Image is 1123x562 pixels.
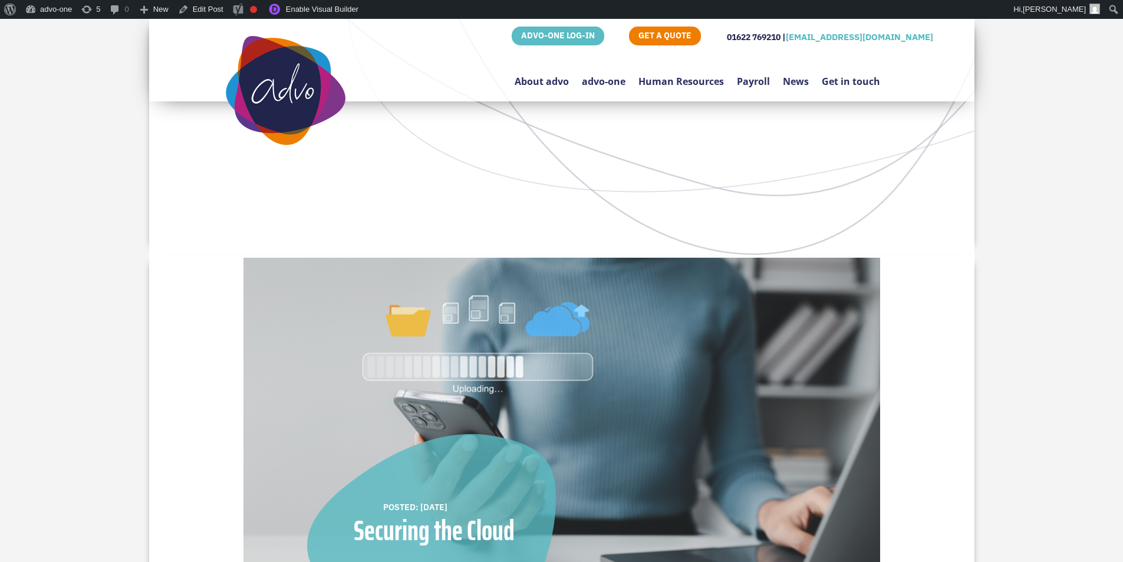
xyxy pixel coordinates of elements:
[582,48,625,104] a: advo-one
[638,48,724,104] a: Human Resources
[629,27,701,45] a: GET A QUOTE
[727,32,786,42] span: 01622 769210 |
[383,501,542,514] div: POSTED: [DATE]
[1023,5,1086,14] span: [PERSON_NAME]
[515,48,569,104] a: About advo
[250,6,257,13] div: Focus keyphrase not set
[783,48,809,104] a: News
[737,48,770,104] a: Payroll
[512,27,604,45] a: ADVO-ONE LOG-IN
[822,48,880,104] a: Get in touch
[307,517,562,545] div: Securing the Cloud
[786,31,933,42] a: [EMAIL_ADDRESS][DOMAIN_NAME]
